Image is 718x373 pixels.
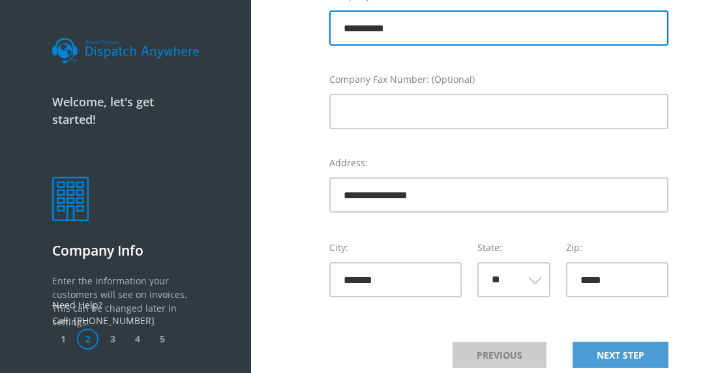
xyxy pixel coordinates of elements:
img: dalogo.svg [52,38,199,64]
label: City: [329,241,462,254]
span: 2 [77,329,98,350]
label: Company Fax Number: (Optional) [329,72,668,86]
img: company.png [52,177,89,221]
label: Address: [329,156,668,170]
p: Welcome, let's get started! [52,93,199,128]
span: 1 [52,329,74,350]
a: Call: [PHONE_NUMBER] [52,314,155,327]
a: Need Help? [52,299,102,311]
a: NEXT STEP [573,342,668,368]
span: 3 [102,329,123,350]
label: State: [477,241,550,254]
span: 4 [127,329,148,350]
span: 5 [151,329,173,350]
label: Zip: [566,241,668,254]
p: Company Info [52,241,199,261]
a: PREVIOUS [453,342,546,368]
p: Enter the information your customers will see on invoices. This can be changed later in settings. [52,274,199,329]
